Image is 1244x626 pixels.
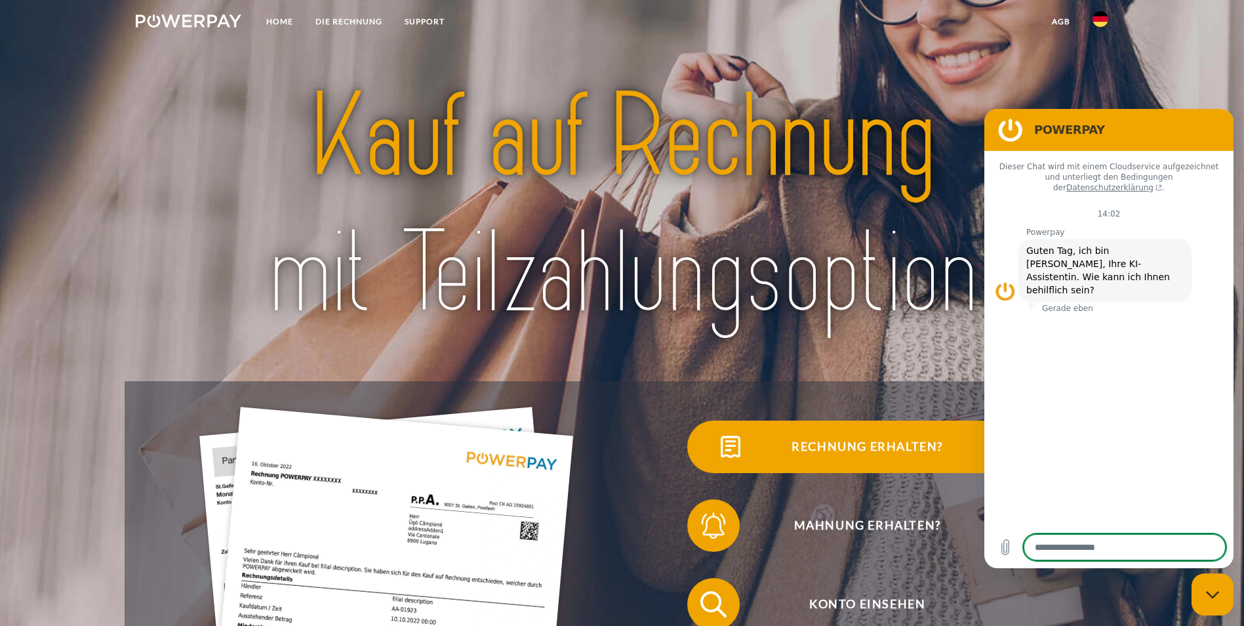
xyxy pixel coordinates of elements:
[984,109,1234,568] iframe: Messaging-Fenster
[714,430,747,463] img: qb_bill.svg
[1192,574,1234,616] iframe: Schaltfläche zum Öffnen des Messaging-Fensters; Konversation läuft
[393,10,456,33] a: SUPPORT
[136,14,241,28] img: logo-powerpay-white.svg
[1093,11,1108,27] img: de
[687,499,1028,552] button: Mahnung erhalten?
[706,421,1028,473] span: Rechnung erhalten?
[687,421,1028,473] button: Rechnung erhalten?
[706,499,1028,552] span: Mahnung erhalten?
[1041,10,1081,33] a: agb
[184,62,1060,348] img: title-powerpay_de.svg
[697,509,730,542] img: qb_bell.svg
[304,10,393,33] a: DIE RECHNUNG
[697,588,730,621] img: qb_search.svg
[255,10,304,33] a: Home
